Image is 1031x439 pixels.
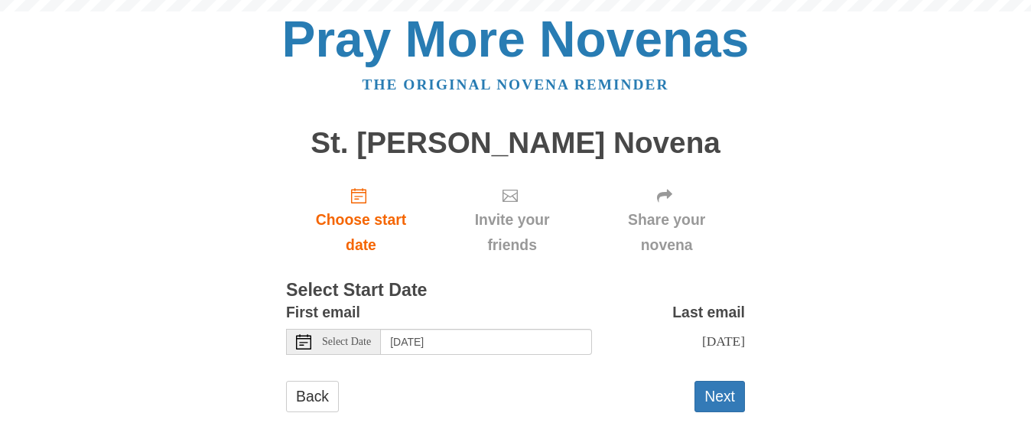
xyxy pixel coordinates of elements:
h3: Select Start Date [286,281,745,301]
div: Click "Next" to confirm your start date first. [436,174,588,265]
div: Click "Next" to confirm your start date first. [588,174,745,265]
span: Choose start date [301,207,421,258]
a: The original novena reminder [363,76,669,93]
span: [DATE] [702,333,745,349]
a: Pray More Novenas [282,11,750,67]
span: Invite your friends [451,207,573,258]
span: Share your novena [603,207,730,258]
label: Last email [672,300,745,325]
span: Select Date [322,337,371,347]
label: First email [286,300,360,325]
a: Back [286,381,339,412]
h1: St. [PERSON_NAME] Novena [286,127,745,160]
button: Next [694,381,745,412]
a: Choose start date [286,174,436,265]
